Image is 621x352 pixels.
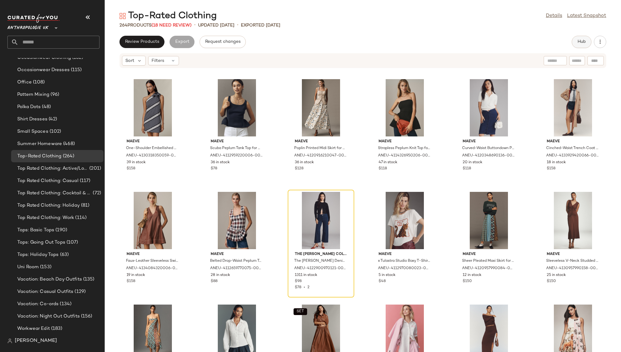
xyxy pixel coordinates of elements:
span: (42) [47,116,57,123]
a: Latest Snapshot [567,12,606,20]
span: ANEU-4120348690136-000-041 [462,153,514,159]
span: • [194,22,196,29]
span: • [237,22,238,29]
span: (115) [70,67,82,74]
span: $158 [127,279,135,284]
span: Maeve [547,252,599,257]
span: Vacation: Casual Outfits [17,288,73,295]
span: Sleeveless V-Neck Studded Ruched Midi Dress for Women in Brown, Polyester/Viscose/Elastane, Size ... [546,258,599,264]
img: svg%3e [120,13,126,19]
span: 28 in stock [211,273,230,278]
span: ANEU-4134084320006-000-054 [126,266,178,271]
span: Top Rated Clothing: Active/Lounge/Sport [17,165,88,172]
button: SET [294,308,307,315]
span: Strapless Peplum Knit Top for Women in Black, Nylon/Viscose, Size Large by Maeve at Anthropologie [378,146,430,151]
span: ANEU-4120916210047-000-211 [294,153,347,159]
span: Top-Rated Clothing [17,153,62,160]
span: Maeve [127,139,179,144]
span: (63) [59,251,69,258]
span: The [PERSON_NAME] Collection by [PERSON_NAME] [295,252,347,257]
span: (201) [88,165,101,172]
span: Maeve [211,252,263,257]
span: $78 [295,285,301,289]
span: ANEU-4130318350059-000-018 [126,153,178,159]
img: svg%3e [7,338,12,343]
span: Maeve [463,139,515,144]
span: Faux-Leather Sleeveless Swing Playsuit for Women in Purple, Viscose/Polyurethane, Size XS by Maev... [126,258,178,264]
span: $118 [463,166,471,172]
div: Products [120,22,192,29]
img: 4133929420066_036_b [542,79,604,136]
img: 4112659770075_012_b [206,192,268,249]
span: Top Rated Clothing: Casual [17,177,79,184]
span: $150 [463,279,472,284]
img: 4130318350059_018_b [122,79,184,136]
span: Maeve [463,252,515,257]
span: Office [17,79,32,86]
span: ANEU-4133929420066-000-036 [546,153,599,159]
span: Maeve [379,139,431,144]
a: Details [546,12,562,20]
span: (107) [65,239,78,246]
span: 20 in stock [463,160,482,165]
span: Review Products [125,39,159,44]
span: (468) [62,140,75,148]
button: Hub [572,36,591,48]
span: Workwear Edit [17,325,50,332]
span: ANEU-4130957990158-000-020 [546,266,599,271]
span: (18 Need Review) [152,23,192,28]
img: 4122900970121_091_b [290,192,352,249]
span: 5 in stock [379,273,396,278]
span: 2 [307,285,310,289]
span: Top Rated Clothing: Work [17,214,74,221]
span: (114) [74,214,87,221]
span: ANEU-4112970080023-000-027 [378,266,430,271]
span: Cinched-Waist Trench Coat Jacket for Women in Beige, Polyester, Size Small by Maeve at Anthropologie [546,146,599,151]
span: Sheer Pleated Maxi Skirt for Women, Polyester/Viscose, Size XS by [PERSON_NAME] at Anthropologie [462,258,514,264]
span: 19 in stock [127,273,145,278]
span: ANEU-4120957990084-000-049 [462,266,514,271]
span: $158 [127,166,135,172]
span: $128 [295,166,303,172]
span: (190) [54,227,67,234]
span: 264 [120,23,128,28]
img: 4120916210047_211_b [290,79,352,136]
span: Maeve [295,139,347,144]
span: ANEU-4112659770075-000-012 [210,266,262,271]
span: 25 in stock [547,273,566,278]
div: Top-Rated Clothing [120,10,217,22]
p: updated [DATE] [198,22,234,29]
img: 4130957990158_020_b [542,192,604,249]
span: Tops: Basic Tops [17,227,54,234]
span: Scuba Peplum Tank Top for Women in Blue, Polyester/Elastane, Size XL by Maeve at Anthropologie [210,146,262,151]
span: (134) [59,301,71,308]
span: Occasionwear Dresses [17,67,70,74]
img: 4120348690136_041_b [458,79,520,136]
span: 39 in stock [127,160,146,165]
span: $118 [379,166,387,172]
span: 47 in stock [379,160,397,165]
span: x Tulastra Studio Boxy T-Shirt Top for Women in Brown, Cotton, Size Small by Maeve at Anthropologie [378,258,430,264]
span: (72) [91,190,101,197]
span: Anthropologie UK [7,21,49,32]
span: Vacation: Night Out Outfits [17,313,80,320]
span: (81) [80,202,90,209]
span: The [PERSON_NAME] Denim Cropped Wide-Leg Jeans by Maeve for Women in Blue, Cotton/Elastane/Lyocel... [294,258,347,264]
span: (117) [79,177,91,184]
span: Vacation: Beach Day Outfits [17,276,82,283]
span: Filters [152,58,164,64]
span: (102) [48,128,61,135]
button: Request changes [200,36,246,48]
span: 36 in stock [295,160,314,165]
img: cfy_white_logo.C9jOOHJF.svg [7,14,60,23]
span: (156) [80,313,92,320]
span: $158 [547,166,555,172]
span: Tops: Going Out Tops [17,239,65,246]
span: 18 in stock [547,160,566,165]
span: (183) [50,325,63,332]
span: 12 in stock [463,273,481,278]
span: • [301,285,307,289]
span: 36 in stock [211,160,230,165]
span: $48 [379,279,386,284]
span: Top Rated Clothing: Cocktail & Party [17,190,91,197]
